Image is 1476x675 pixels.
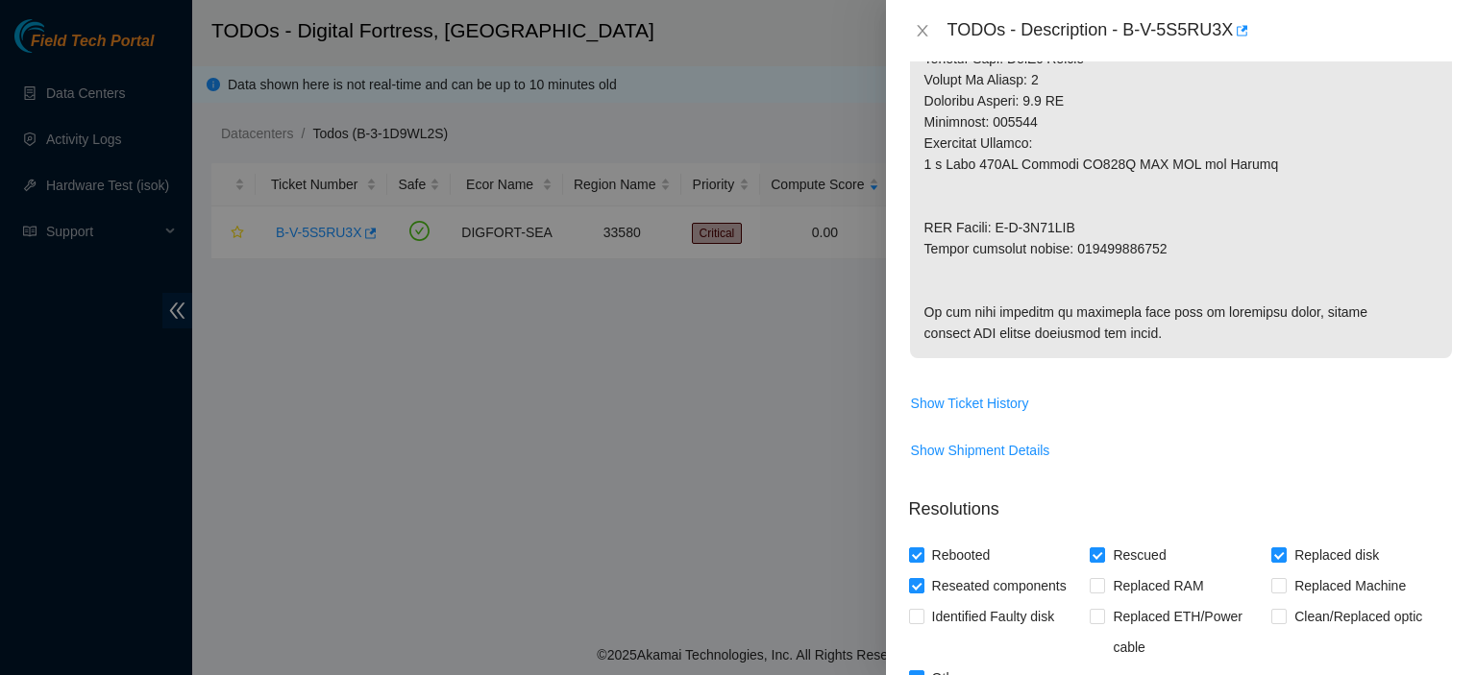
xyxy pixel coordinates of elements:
[909,22,936,40] button: Close
[911,440,1050,461] span: Show Shipment Details
[1287,601,1430,632] span: Clean/Replaced optic
[924,540,998,570] span: Rebooted
[1287,540,1387,570] span: Replaced disk
[909,481,1453,522] p: Resolutions
[1105,570,1211,601] span: Replaced RAM
[911,393,1029,414] span: Show Ticket History
[924,601,1063,632] span: Identified Faulty disk
[947,15,1453,46] div: TODOs - Description - B-V-5S5RU3X
[910,388,1030,419] button: Show Ticket History
[1105,540,1173,570] span: Rescued
[1287,570,1414,601] span: Replaced Machine
[924,570,1074,601] span: Reseated components
[1105,601,1271,663] span: Replaced ETH/Power cable
[915,23,930,38] span: close
[910,435,1051,466] button: Show Shipment Details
